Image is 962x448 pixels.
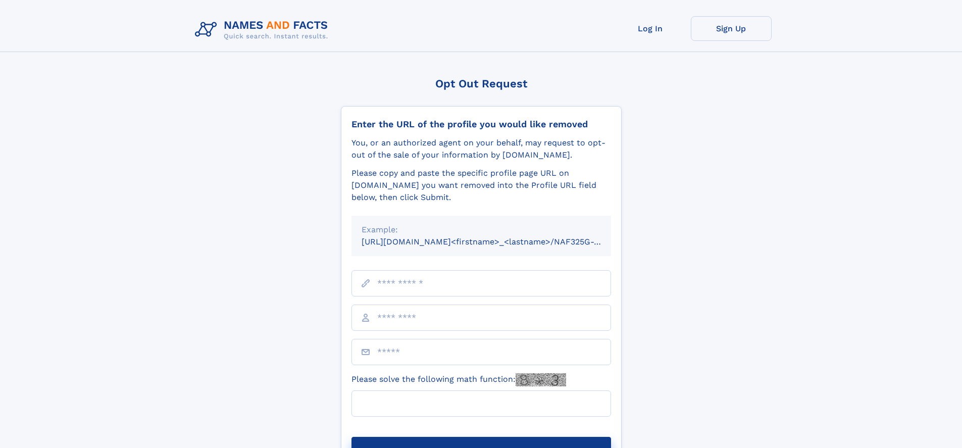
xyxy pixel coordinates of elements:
[351,373,566,386] label: Please solve the following math function:
[362,237,630,246] small: [URL][DOMAIN_NAME]<firstname>_<lastname>/NAF325G-xxxxxxxx
[191,16,336,43] img: Logo Names and Facts
[362,224,601,236] div: Example:
[351,119,611,130] div: Enter the URL of the profile you would like removed
[341,77,622,90] div: Opt Out Request
[691,16,772,41] a: Sign Up
[351,137,611,161] div: You, or an authorized agent on your behalf, may request to opt-out of the sale of your informatio...
[610,16,691,41] a: Log In
[351,167,611,204] div: Please copy and paste the specific profile page URL on [DOMAIN_NAME] you want removed into the Pr...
